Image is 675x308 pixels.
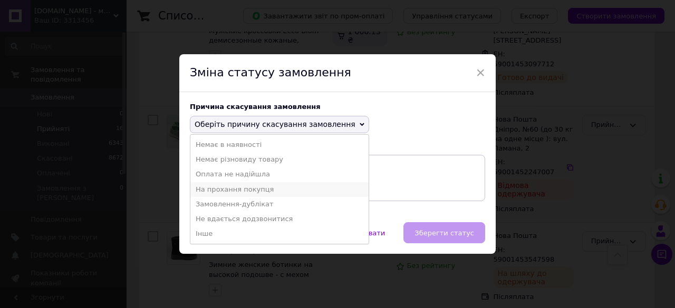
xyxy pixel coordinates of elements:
[190,103,485,111] div: Причина скасування замовлення
[190,137,369,152] li: Немає в наявності
[190,226,369,241] li: Інше
[179,54,496,92] div: Зміна статусу замовлення
[190,152,369,167] li: Немає різновиду товару
[476,64,485,82] span: ×
[195,120,355,128] span: Оберіть причину скасування замовлення
[190,182,369,197] li: На прохання покупця
[190,212,369,226] li: Не вдається додзвонитися
[190,167,369,182] li: Оплата не надійшла
[190,197,369,212] li: Замовлення-дублікат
